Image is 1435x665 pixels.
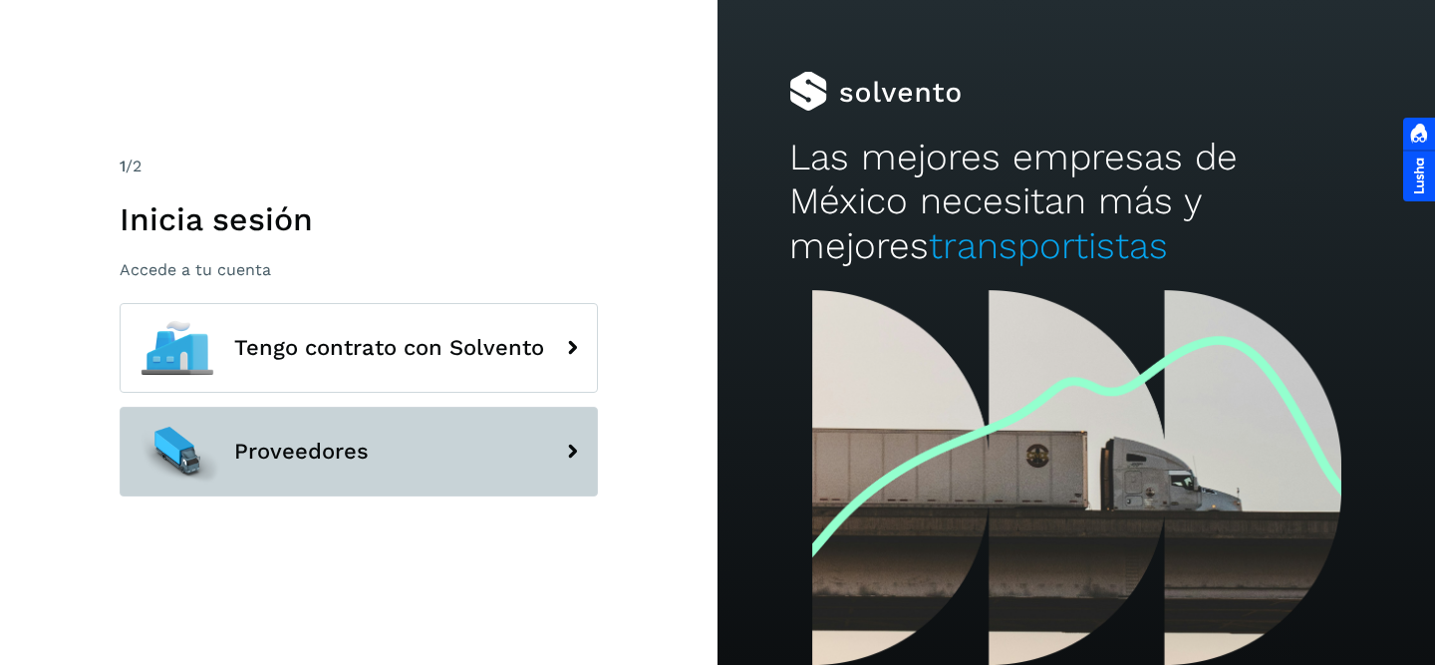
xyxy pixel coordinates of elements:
p: Accede a tu cuenta [120,260,598,279]
span: Tengo contrato con Solvento [234,336,544,360]
span: Proveedores [234,440,369,464]
button: Proveedores [120,407,598,497]
span: transportistas [929,224,1168,267]
h2: Las mejores empresas de México necesitan más y mejores [789,136,1363,268]
div: /2 [120,155,598,178]
h1: Inicia sesión [120,200,598,238]
span: 1 [120,157,126,175]
button: Tengo contrato con Solvento [120,303,598,393]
